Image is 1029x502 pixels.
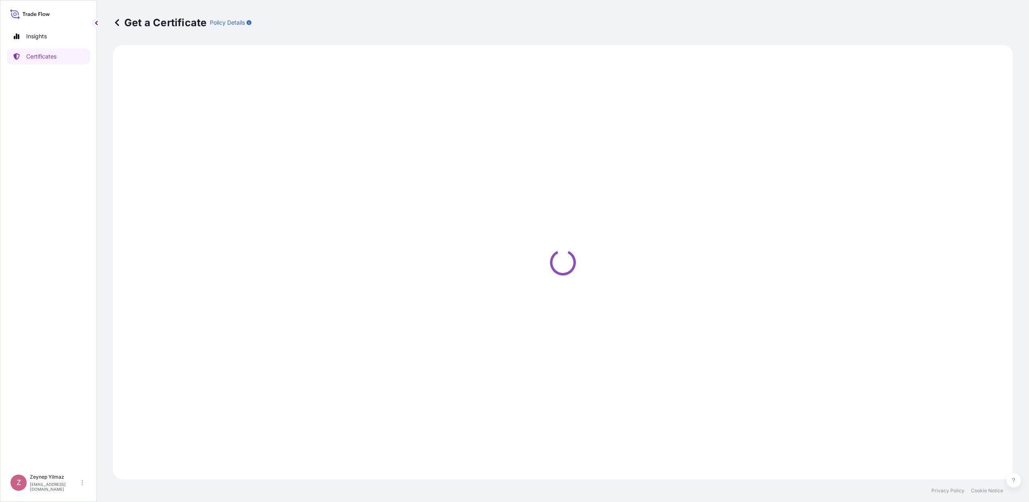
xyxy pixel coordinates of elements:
p: Policy Details [210,19,245,27]
a: Certificates [7,48,90,65]
p: Zeynep Yilmaz [30,474,80,480]
p: Certificates [26,52,56,60]
a: Cookie Notice [971,487,1003,494]
p: Insights [26,32,47,40]
a: Privacy Policy [931,487,964,494]
p: Get a Certificate [113,16,207,29]
span: Z [17,479,21,487]
a: Insights [7,28,90,44]
p: [EMAIL_ADDRESS][DOMAIN_NAME] [30,482,80,492]
div: Loading [118,50,1008,475]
